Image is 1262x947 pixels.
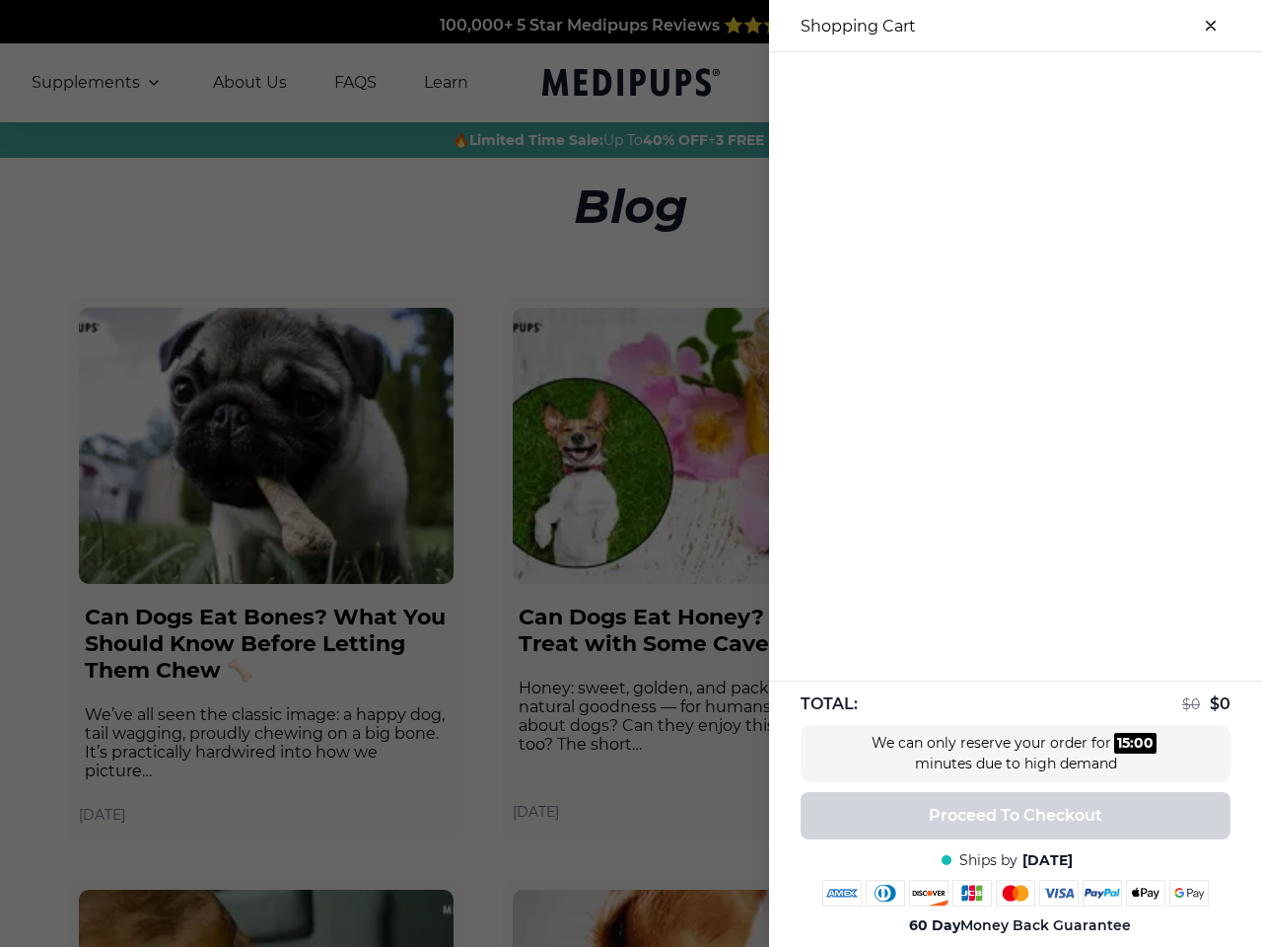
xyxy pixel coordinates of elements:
img: mastercard [996,880,1035,907]
button: close-cart [1191,6,1230,45]
img: diners-club [866,880,905,907]
span: $ 0 [1182,695,1200,713]
span: TOTAL: [801,693,858,715]
h3: Shopping Cart [801,17,916,36]
img: jcb [952,880,992,907]
img: google [1169,880,1209,907]
span: Money Back Guarantee [909,916,1131,935]
img: apple [1126,880,1165,907]
div: 15 [1117,733,1130,754]
div: We can only reserve your order for minutes due to high demand [868,733,1163,774]
div: 00 [1134,733,1154,754]
img: amex [822,880,862,907]
img: visa [1039,880,1079,907]
img: paypal [1083,880,1122,907]
span: [DATE] [1022,851,1073,870]
div: : [1114,733,1157,754]
span: $ 0 [1210,694,1230,713]
strong: 60 Day [909,916,960,934]
img: discover [909,880,948,907]
span: Ships by [959,851,1017,870]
